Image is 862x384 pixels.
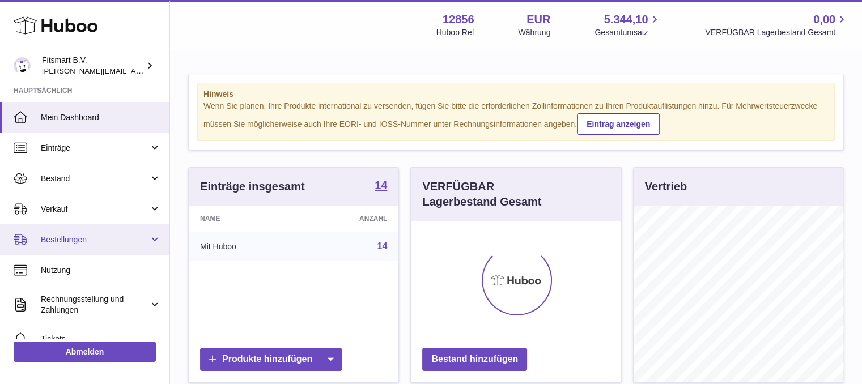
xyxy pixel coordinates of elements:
img: jonathan@leaderoo.com [14,57,31,74]
span: VERFÜGBAR Lagerbestand Gesamt [705,27,848,38]
td: Mit Huboo [189,232,302,261]
a: 0,00 VERFÜGBAR Lagerbestand Gesamt [705,12,848,38]
span: 5.344,10 [604,12,648,27]
span: 0,00 [813,12,835,27]
th: Name [189,206,302,232]
span: Gesamtumsatz [595,27,661,38]
th: Anzahl [302,206,398,232]
span: Einträge [41,143,149,153]
a: Abmelden [14,342,156,362]
span: Nutzung [41,265,161,276]
span: Tickets [41,334,161,344]
strong: Hinweis [203,89,829,100]
div: Währung [519,27,551,38]
a: 14 [375,180,387,193]
a: Eintrag anzeigen [577,113,660,135]
span: [PERSON_NAME][EMAIL_ADDRESS][DOMAIN_NAME] [42,66,227,75]
h3: Einträge insgesamt [200,179,305,194]
span: Verkauf [41,204,149,215]
a: Produkte hinzufügen [200,348,342,371]
a: 5.344,10 Gesamtumsatz [595,12,661,38]
strong: EUR [526,12,550,27]
a: Bestand hinzufügen [422,348,527,371]
a: 14 [377,241,388,251]
h3: VERFÜGBAR Lagerbestand Gesamt [422,179,570,210]
div: Wenn Sie planen, Ihre Produkte international zu versenden, fügen Sie bitte die erforderlichen Zol... [203,101,829,135]
div: Huboo Ref [436,27,474,38]
strong: 14 [375,180,387,191]
span: Bestellungen [41,234,149,245]
h3: Vertrieb [645,179,687,194]
div: Fitsmart B.V. [42,55,144,76]
span: Bestand [41,173,149,184]
span: Rechnungsstellung und Zahlungen [41,294,149,315]
strong: 12856 [443,12,474,27]
span: Mein Dashboard [41,112,161,123]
